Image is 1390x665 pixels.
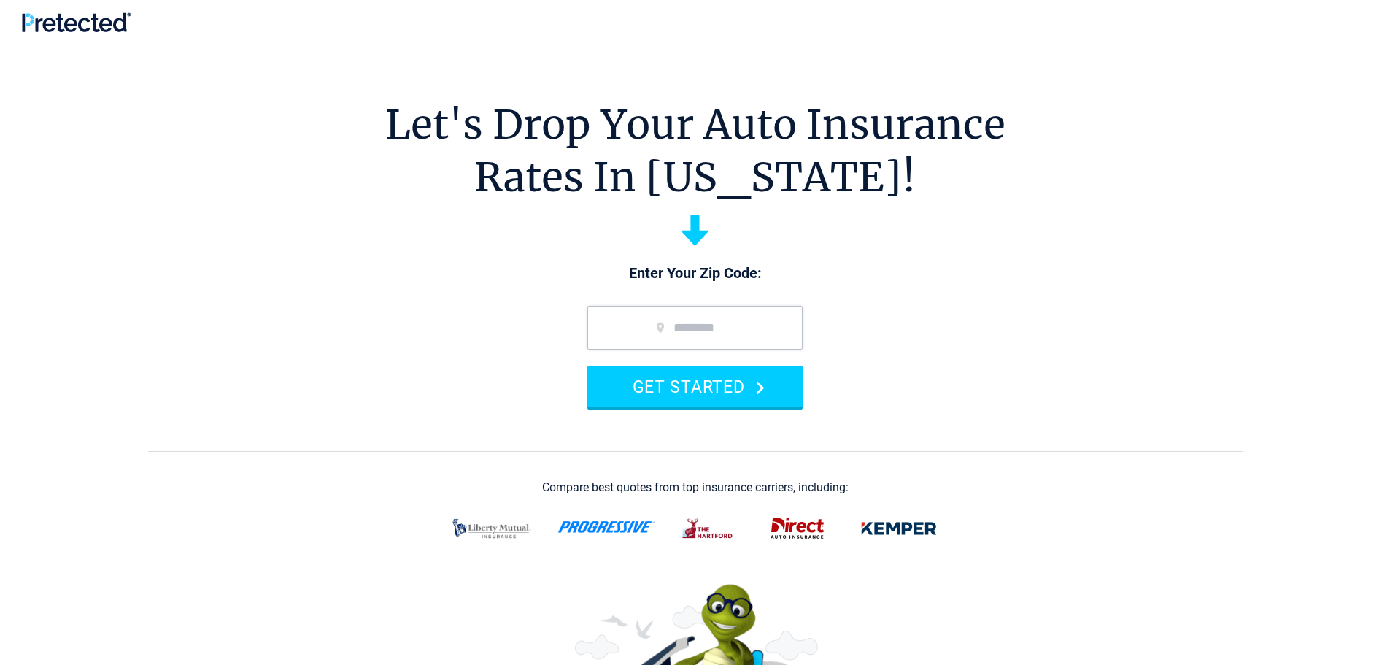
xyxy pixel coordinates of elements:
img: Pretected Logo [22,12,131,32]
p: Enter Your Zip Code: [573,264,817,284]
img: progressive [557,521,655,533]
img: kemper [851,510,947,547]
img: liberty [444,510,540,547]
img: direct [762,510,833,547]
h1: Let's Drop Your Auto Insurance Rates In [US_STATE]! [385,99,1005,204]
img: thehartford [673,510,744,547]
input: zip code [587,306,803,350]
button: GET STARTED [587,366,803,407]
div: Compare best quotes from top insurance carriers, including: [542,481,849,494]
